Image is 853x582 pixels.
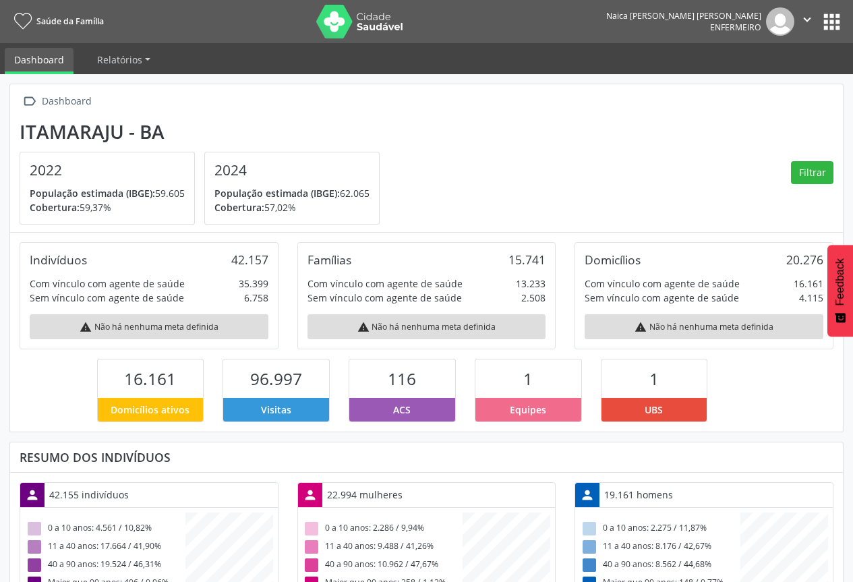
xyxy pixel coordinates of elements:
i:  [800,12,815,27]
span: 1 [649,368,659,390]
div: Sem vínculo com agente de saúde [307,291,462,305]
span: Enfermeiro [710,22,761,33]
button: Filtrar [791,161,833,184]
div: 11 a 40 anos: 9.488 / 41,26% [303,538,463,556]
a: Saúde da Família [9,10,104,32]
div: Com vínculo com agente de saúde [307,277,463,291]
span: População estimada (IBGE): [214,187,340,200]
span: Relatórios [97,53,142,66]
div: 11 a 40 anos: 8.176 / 42,67% [580,538,740,556]
div: 0 a 10 anos: 2.275 / 11,87% [580,520,740,538]
span: ACS [393,403,411,417]
button: Feedback - Mostrar pesquisa [827,245,853,337]
div: Itamaraju - BA [20,121,389,143]
span: Cobertura: [214,201,264,214]
i: person [303,488,318,502]
span: 1 [523,368,533,390]
div: 42.157 [231,252,268,267]
div: Não há nenhuma meta definida [585,314,823,339]
i: person [580,488,595,502]
div: 42.155 indivíduos [45,483,134,506]
a:  Dashboard [20,92,94,111]
span: Feedback [834,258,846,305]
h4: 2024 [214,162,370,179]
span: Equipes [510,403,546,417]
div: 0 a 10 anos: 2.286 / 9,94% [303,520,463,538]
div: 22.994 mulheres [322,483,407,506]
div: 19.161 homens [599,483,678,506]
div: 20.276 [786,252,823,267]
p: 57,02% [214,200,370,214]
div: Não há nenhuma meta definida [30,314,268,339]
i: warning [80,321,92,333]
div: Naica [PERSON_NAME] [PERSON_NAME] [606,10,761,22]
i:  [20,92,39,111]
p: 62.065 [214,186,370,200]
div: Sem vínculo com agente de saúde [30,291,184,305]
i: warning [635,321,647,333]
div: Não há nenhuma meta definida [307,314,546,339]
div: 6.758 [244,291,268,305]
div: 4.115 [799,291,823,305]
span: População estimada (IBGE): [30,187,155,200]
div: 13.233 [516,277,546,291]
button:  [794,7,820,36]
div: 40 a 90 anos: 10.962 / 47,67% [303,556,463,575]
a: Dashboard [5,48,73,74]
div: 40 a 90 anos: 8.562 / 44,68% [580,556,740,575]
span: Cobertura: [30,201,80,214]
img: img [766,7,794,36]
span: Domicílios ativos [111,403,189,417]
span: Saúde da Família [36,16,104,27]
span: Visitas [261,403,291,417]
div: 11 a 40 anos: 17.664 / 41,90% [25,538,185,556]
p: 59,37% [30,200,185,214]
i: warning [357,321,370,333]
span: UBS [645,403,663,417]
div: Sem vínculo com agente de saúde [585,291,739,305]
h4: 2022 [30,162,185,179]
div: 40 a 90 anos: 19.524 / 46,31% [25,556,185,575]
div: 0 a 10 anos: 4.561 / 10,82% [25,520,185,538]
a: Relatórios [88,48,160,71]
span: 16.161 [124,368,176,390]
div: Resumo dos indivíduos [20,450,833,465]
div: Com vínculo com agente de saúde [30,277,185,291]
div: 15.741 [508,252,546,267]
div: 2.508 [521,291,546,305]
div: Dashboard [39,92,94,111]
div: Indivíduos [30,252,87,267]
i: person [25,488,40,502]
div: Famílias [307,252,351,267]
div: Com vínculo com agente de saúde [585,277,740,291]
button: apps [820,10,844,34]
div: Domicílios [585,252,641,267]
div: 35.399 [239,277,268,291]
span: 96.997 [250,368,302,390]
p: 59.605 [30,186,185,200]
div: 16.161 [794,277,823,291]
span: 116 [388,368,416,390]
